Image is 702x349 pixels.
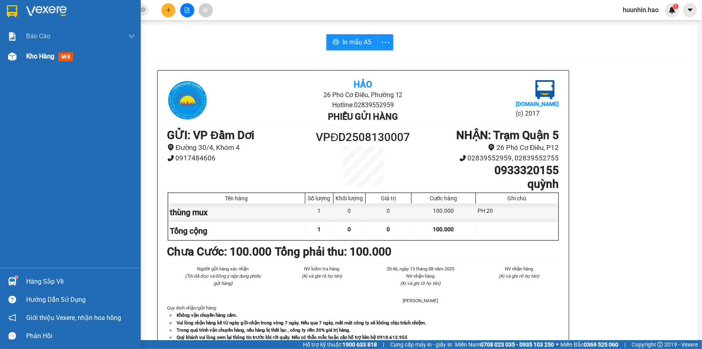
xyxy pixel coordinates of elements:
[433,226,454,233] span: 100.000
[326,34,378,50] button: printerIn mẫu A5
[282,265,362,272] li: NV kiểm tra hàng
[480,265,559,272] li: NV nhận hàng
[687,6,694,14] span: caret-down
[26,294,135,306] div: Hướng dẫn sử dụng
[180,3,194,17] button: file-add
[657,342,663,347] span: copyright
[378,37,393,48] span: more
[669,6,676,14] img: icon-new-feature
[307,195,331,202] div: Số lượng
[168,204,306,222] div: thùng mux
[459,155,466,162] span: phone
[8,32,16,41] img: solution-icon
[516,108,559,118] li: (c) 2017
[8,296,16,303] span: question-circle
[167,245,272,258] b: Chưa Cước : 100.000
[275,245,392,258] b: Tổng phải thu: 100.000
[348,226,351,233] span: 0
[167,80,208,120] img: logo.jpg
[318,226,321,233] span: 1
[381,297,461,304] li: [PERSON_NAME]
[377,34,393,50] button: more
[674,4,677,9] span: 1
[412,204,476,222] div: 100.000
[624,340,626,349] span: |
[7,5,17,17] img: logo-vxr
[166,7,171,13] span: plus
[10,10,50,50] img: logo.jpg
[303,340,377,349] span: Hỗ trợ kỹ thuật:
[141,6,146,14] span: close-circle
[381,265,461,272] li: 20:46, ngày 13 tháng 08 năm 2025
[480,341,554,348] strong: 0708 023 035 - 0935 103 250
[412,142,559,153] li: 26 Phó Cơ Điều, P12
[366,204,412,222] div: 0
[381,272,461,280] li: NV nhận hàng
[455,340,554,349] span: Miền Nam
[535,80,555,100] img: logo.jpg
[8,52,16,61] img: warehouse-icon
[75,20,336,30] li: 26 Phó Cơ Điều, Phường 12
[556,343,558,346] span: ⚪️
[58,52,73,61] span: mới
[333,39,339,46] span: printer
[683,3,697,17] button: caret-down
[412,153,559,164] li: 02839552959, 02839552755
[499,273,539,279] i: (Kí và ghi rõ họ tên)
[457,129,559,142] b: NHẬN : Trạm Quận 5
[328,112,398,122] b: Phiếu gửi hàng
[368,195,409,202] div: Giá trị
[314,129,412,146] h1: VPĐD2508130007
[26,313,121,323] span: Giới thiệu Vexere, nhận hoa hồng
[10,58,97,72] b: GỬI : VP Đầm Dơi
[336,195,363,202] div: Khối lượng
[183,265,263,272] li: Người gửi hàng xác nhận
[400,280,441,286] i: (Kí và ghi rõ họ tên)
[141,7,146,12] span: close-circle
[476,204,558,222] div: PH 20
[167,144,174,151] span: environment
[167,304,559,341] div: Quy định nhận/gửi hàng :
[8,332,16,340] span: message
[26,31,50,41] span: Báo cáo
[177,312,237,318] strong: Không vận chuyển hàng cấm.
[185,273,261,286] i: (Tôi đã đọc và đồng ý nộp dung phiếu gửi hàng)
[203,7,208,13] span: aim
[75,30,336,40] li: Hotline: 02839552959
[177,320,426,326] strong: Vui lòng nhận hàng kể từ ngày gửi-nhận trong vòng 7 ngày. Nếu qua 7 ngày, mất mát công ty sẽ khôn...
[177,327,351,333] strong: Trong quá trình vận chuyển hàng, nếu hàng bị thất lạc , công ty đền 30% giá trị hàng.
[387,226,390,233] span: 0
[233,100,494,110] li: Hotline: 02839552959
[15,276,18,278] sup: 1
[305,204,334,222] div: 1
[414,195,473,202] div: Cước hàng
[233,90,494,100] li: 26 Phó Cơ Điều, Phường 12
[673,4,679,9] sup: 1
[342,37,371,47] span: In mẫu A5
[488,144,495,151] span: environment
[167,153,314,164] li: 0917484606
[167,155,174,162] span: phone
[516,101,559,107] b: [DOMAIN_NAME]
[342,341,377,348] strong: 1900 633 818
[390,340,453,349] span: Cung cấp máy in - giấy in:
[170,226,208,236] span: Tổng cộng
[170,195,303,202] div: Tên hàng
[177,334,408,340] strong: Quý khách vui lòng xem lại thông tin trước khi rời quầy. Nếu có thắc mắc hoặc cần hỗ trợ liên hệ ...
[478,195,556,202] div: Ghi chú
[199,3,213,17] button: aim
[26,276,135,288] div: Hàng sắp về
[334,204,366,222] div: 0
[184,7,190,13] span: file-add
[412,177,559,191] h1: quỳnh
[412,164,559,177] h1: 0933320155
[616,5,665,15] span: huunhin.hao
[354,79,372,89] b: Hảo
[26,52,54,60] span: Kho hàng
[560,340,618,349] span: Miền Bắc
[167,129,254,142] b: GỬI : VP Đầm Dơi
[8,314,16,322] span: notification
[8,277,16,286] img: warehouse-icon
[302,273,342,279] i: (Kí và ghi rõ họ tên)
[167,142,314,153] li: Đường 30/4, Khóm 4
